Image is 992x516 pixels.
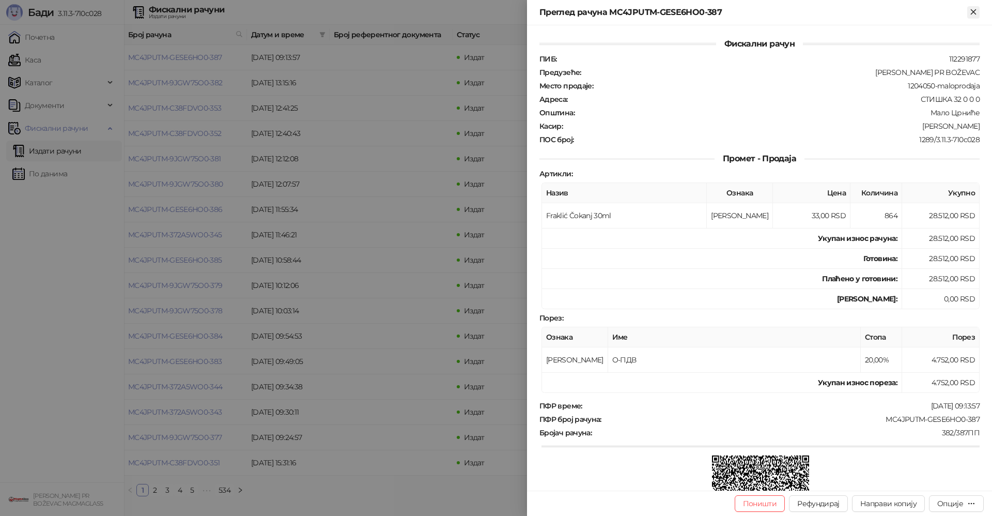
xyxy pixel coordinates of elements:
div: СТИШКА 32 0 0 0 [569,95,981,104]
td: 28.512,00 RSD [902,203,980,229]
strong: ПОС број : [539,135,574,144]
div: [PERSON_NAME] PR BOŽEVAC [582,68,981,77]
td: 864 [850,203,902,229]
span: Фискални рачун [716,39,803,49]
th: Количина [850,183,902,203]
strong: [PERSON_NAME]: [837,294,897,303]
button: Направи копију [852,495,925,512]
strong: ПИБ : [539,54,556,64]
th: Ознака [707,183,773,203]
button: Опције [929,495,984,512]
th: Стопа [861,327,902,347]
td: [PERSON_NAME] [707,203,773,229]
th: Порез [902,327,980,347]
div: [DATE] 09:13:57 [583,401,981,411]
button: Поништи [735,495,785,512]
td: 28.512,00 RSD [902,269,980,289]
div: [PERSON_NAME] [564,122,981,131]
td: 4.752,00 RSD [902,347,980,373]
div: 1289/3.11.3-710c028 [575,135,981,144]
strong: Општина : [539,108,575,117]
td: Fraklić Čokanj 30ml [542,203,707,229]
td: О-ПДВ [608,347,861,373]
strong: Порез : [539,313,563,323]
td: 20,00% [861,347,902,373]
div: Опције [937,499,963,508]
strong: Предузеће : [539,68,581,77]
div: 112291877 [557,54,981,64]
span: Направи копију [860,499,917,508]
th: Назив [542,183,707,203]
span: Промет - Продаја [715,154,804,163]
strong: ПФР број рачуна : [539,415,601,424]
strong: Готовина : [863,254,897,263]
button: Close [967,6,980,19]
button: Рефундирај [789,495,848,512]
strong: Касир : [539,122,563,131]
td: 0,00 RSD [902,289,980,309]
strong: ПФР време : [539,401,582,411]
strong: Место продаје : [539,81,593,90]
strong: Бројач рачуна : [539,428,592,437]
strong: Плаћено у готовини: [822,274,897,283]
strong: Артикли : [539,169,572,178]
th: Укупно [902,183,980,203]
td: 28.512,00 RSD [902,249,980,269]
div: Мало Црниће [576,108,981,117]
td: [PERSON_NAME] [542,347,608,373]
div: Преглед рачуна MC4JPUTM-GESE6HO0-387 [539,6,967,19]
strong: Укупан износ пореза: [818,378,897,387]
td: 28.512,00 RSD [902,229,980,249]
div: 382/387ПП [593,428,981,437]
div: MC4JPUTM-GESE6HO0-387 [602,415,981,424]
strong: Адреса : [539,95,568,104]
div: 1204050-maloprodaja [594,81,981,90]
th: Ознака [542,327,608,347]
td: 4.752,00 RSD [902,373,980,393]
td: 33,00 RSD [773,203,850,229]
th: Цена [773,183,850,203]
th: Име [608,327,861,347]
strong: Укупан износ рачуна : [818,234,897,243]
